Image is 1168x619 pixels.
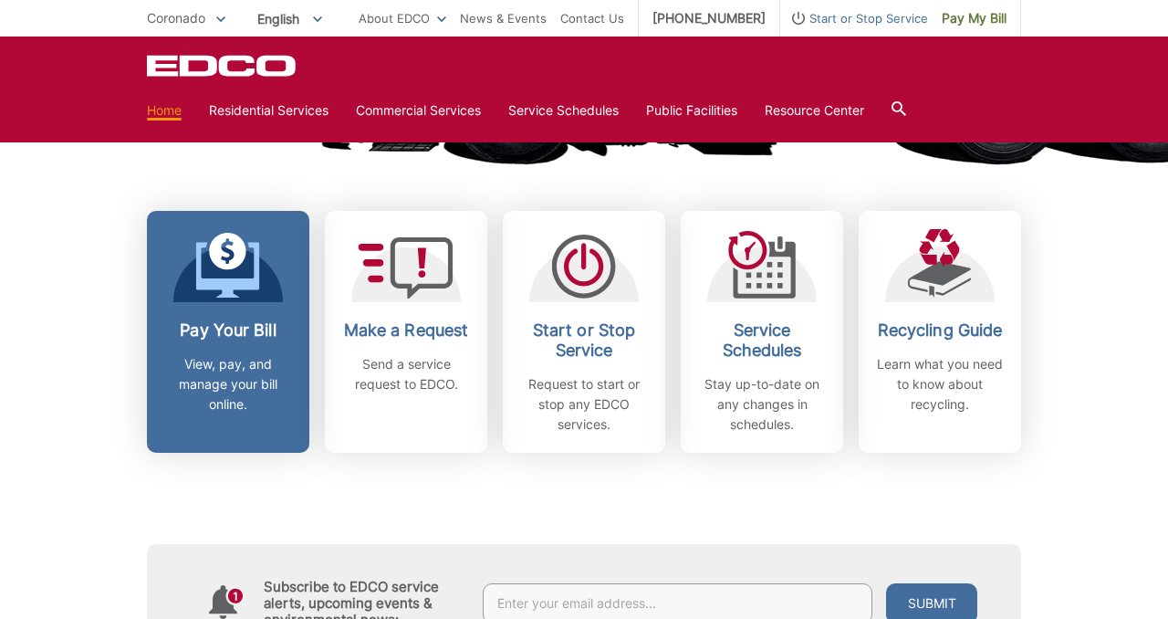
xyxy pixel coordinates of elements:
p: Stay up-to-date on any changes in schedules. [694,374,829,435]
a: Pay Your Bill View, pay, and manage your bill online. [147,211,309,453]
h2: Pay Your Bill [161,320,296,341]
p: View, pay, and manage your bill online. [161,354,296,414]
p: Send a service request to EDCO. [339,354,474,394]
h2: Start or Stop Service [516,320,652,361]
a: Resource Center [765,100,864,121]
h2: Service Schedules [694,320,829,361]
a: Recycling Guide Learn what you need to know about recycling. [859,211,1021,453]
span: English [244,4,336,34]
a: About EDCO [359,8,446,28]
p: Request to start or stop any EDCO services. [516,374,652,435]
a: Commercial Services [356,100,481,121]
a: EDCD logo. Return to the homepage. [147,55,298,77]
a: Residential Services [209,100,328,121]
a: Service Schedules [508,100,619,121]
a: Make a Request Send a service request to EDCO. [325,211,487,453]
h2: Recycling Guide [872,320,1007,341]
a: Contact Us [560,8,624,28]
span: Coronado [147,10,205,26]
p: Learn what you need to know about recycling. [872,354,1007,414]
a: Home [147,100,182,121]
a: News & Events [460,8,547,28]
a: Service Schedules Stay up-to-date on any changes in schedules. [681,211,843,453]
h2: Make a Request [339,320,474,341]
span: Pay My Bill [942,8,1006,28]
a: Public Facilities [646,100,737,121]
